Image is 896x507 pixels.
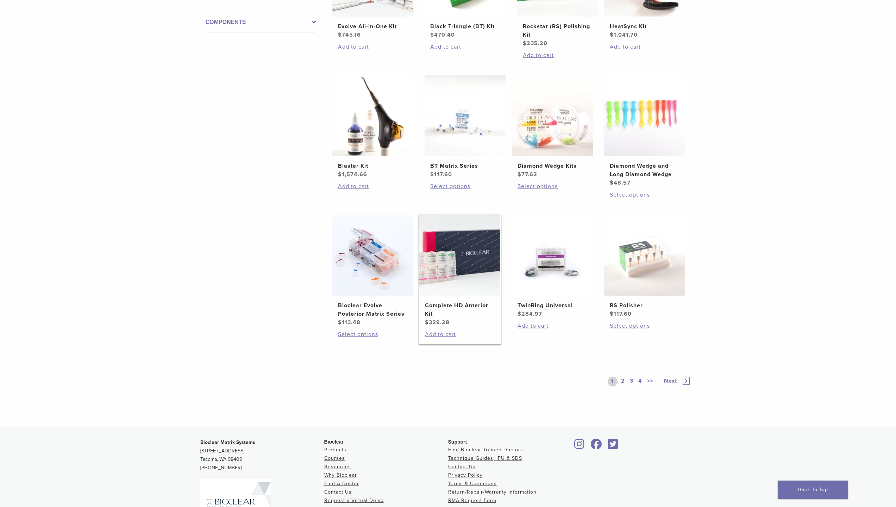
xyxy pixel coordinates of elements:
a: Resources [324,464,351,470]
a: Bioclear [606,443,621,450]
a: Add to cart: “Blaster Kit” [338,182,408,191]
span: Support [448,439,467,445]
p: [STREET_ADDRESS] Tacoma, WA 98409 [PHONE_NUMBER] [200,438,324,472]
bdi: 117.60 [430,171,452,178]
a: Find A Doctor [324,481,359,487]
a: Diamond Wedge KitsDiamond Wedge Kits $77.62 [512,75,594,179]
h2: Rockstar (RS) Polishing Kit [523,22,593,39]
a: Select options for “Diamond Wedge Kits” [518,182,587,191]
a: Blaster KitBlaster Kit $1,574.66 [332,75,414,179]
img: Complete HD Anterior Kit [419,215,500,296]
img: Diamond Wedge and Long Diamond Wedge [604,75,685,156]
a: Add to cart: “Black Triangle (BT) Kit” [430,43,500,51]
bdi: 470.40 [430,31,455,38]
a: Add to cart: “Rockstar (RS) Polishing Kit” [523,51,593,60]
a: Add to cart: “TwinRing Universal” [518,322,587,330]
span: $ [425,319,429,326]
bdi: 113.48 [338,319,361,326]
label: Components [206,18,316,26]
span: $ [338,31,342,38]
a: Select options for “RS Polisher” [610,322,679,330]
a: Add to cart: “Evolve All-in-One Kit” [338,43,408,51]
h2: Diamond Wedge and Long Diamond Wedge [610,162,679,179]
a: Find Bioclear Trained Doctors [448,447,523,453]
a: Terms & Conditions [448,481,497,487]
a: Add to cart: “HeatSync Kit” [610,43,679,51]
a: Back To Top [778,481,848,499]
a: Contact Us [448,464,476,470]
img: TwinRing Universal [512,215,593,296]
span: $ [523,40,527,47]
a: Diamond Wedge and Long Diamond WedgeDiamond Wedge and Long Diamond Wedge $48.57 [604,75,686,187]
a: Privacy Policy [448,472,483,478]
img: Blaster Kit [332,75,413,156]
span: $ [430,31,434,38]
bdi: 745.16 [338,31,361,38]
a: Complete HD Anterior KitComplete HD Anterior Kit $329.28 [419,215,501,327]
a: RS PolisherRS Polisher $117.60 [604,215,686,318]
img: BT Matrix Series [425,75,506,156]
a: >> [646,377,655,387]
span: $ [610,310,614,317]
a: Technique Guides, IFU & SDS [448,455,522,461]
a: Return/Repair/Warranty Information [448,489,537,495]
img: RS Polisher [604,215,685,296]
a: Add to cart: “Complete HD Anterior Kit” [425,330,495,339]
a: Request a Virtual Demo [324,497,384,503]
bdi: 117.60 [610,310,632,317]
a: Contact Us [324,489,352,495]
a: Select options for “BT Matrix Series” [430,182,500,191]
bdi: 48.57 [610,179,631,186]
span: $ [430,171,434,178]
h2: HeatSync Kit [610,22,679,31]
span: $ [610,31,614,38]
span: Next [664,377,677,384]
span: $ [338,319,342,326]
a: 3 [628,377,635,387]
bdi: 77.62 [518,171,537,178]
span: $ [518,310,521,317]
a: RMA Request Form [448,497,496,503]
a: 2 [620,377,626,387]
span: Bioclear [324,439,344,445]
bdi: 1,041.70 [610,31,638,38]
span: $ [338,171,342,178]
a: Bioclear [588,443,604,450]
span: $ [610,179,614,186]
a: 4 [637,377,644,387]
h2: Bioclear Evolve Posterior Matrix Series [338,301,408,318]
a: Courses [324,455,345,461]
a: 1 [608,377,618,387]
h2: Complete HD Anterior Kit [425,301,495,318]
bdi: 329.28 [425,319,450,326]
strong: Bioclear Matrix Systems [200,439,255,445]
h2: TwinRing Universal [518,301,587,310]
a: Products [324,447,346,453]
img: Bioclear Evolve Posterior Matrix Series [332,215,413,296]
h2: Black Triangle (BT) Kit [430,22,500,31]
a: TwinRing UniversalTwinRing Universal $284.97 [512,215,594,318]
a: Bioclear Evolve Posterior Matrix SeriesBioclear Evolve Posterior Matrix Series $113.48 [332,215,414,327]
h2: RS Polisher [610,301,679,310]
bdi: 1,574.66 [338,171,367,178]
a: Select options for “Diamond Wedge and Long Diamond Wedge” [610,191,679,199]
h2: Diamond Wedge Kits [518,162,587,170]
span: $ [518,171,521,178]
h2: BT Matrix Series [430,162,500,170]
bdi: 284.97 [518,310,542,317]
a: Why Bioclear [324,472,357,478]
a: Select options for “Bioclear Evolve Posterior Matrix Series” [338,330,408,339]
a: Bioclear [572,443,587,450]
a: BT Matrix SeriesBT Matrix Series $117.60 [424,75,506,179]
bdi: 235.20 [523,40,547,47]
h2: Evolve All-in-One Kit [338,22,408,31]
img: Diamond Wedge Kits [512,75,593,156]
h2: Blaster Kit [338,162,408,170]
